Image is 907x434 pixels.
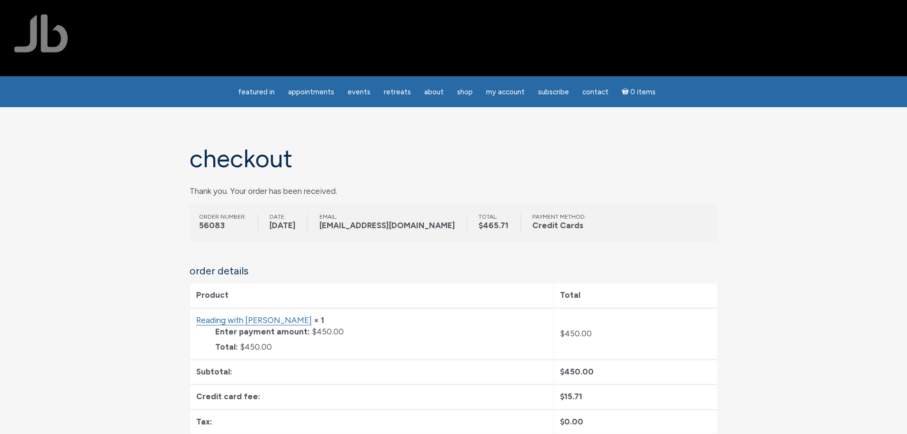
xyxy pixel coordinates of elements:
span: My Account [486,88,525,96]
a: Subscribe [532,83,575,101]
span: Appointments [288,88,334,96]
li: Email: [319,214,467,232]
th: Product [190,283,554,307]
p: Thank you. Your order has been received. [189,184,718,199]
h2: Order details [189,265,718,277]
p: $450.00 [215,342,548,353]
strong: Enter payment amount: [215,326,310,338]
a: Events [342,83,376,101]
a: Cart0 items [616,82,662,101]
span: $ [560,392,564,401]
span: Shares [887,130,902,135]
th: Total [554,283,717,307]
li: Date: [269,214,308,232]
h1: Checkout [189,145,718,172]
a: Retreats [378,83,417,101]
i: Cart [622,88,631,96]
span: $ [560,329,565,338]
a: Shop [451,83,478,101]
span: Subscribe [538,88,569,96]
a: Appointments [282,83,340,101]
span: 0.00 [560,417,583,426]
span: featured in [238,88,275,96]
li: Total: [478,214,520,232]
span: 0 items [630,89,656,96]
strong: × 1 [314,315,324,325]
span: $ [560,417,564,426]
span: $ [478,221,483,230]
a: My Account [480,83,530,101]
a: Reading with [PERSON_NAME] [196,315,312,325]
strong: Total: [215,342,238,353]
th: Subtotal: [190,360,554,384]
span: Retreats [384,88,411,96]
li: Payment method: [532,214,598,232]
span: Events [348,88,370,96]
span: $ [560,367,564,376]
span: Shop [457,88,473,96]
span: 15.71 [560,392,582,401]
strong: Credit Cards [532,220,586,232]
a: featured in [232,83,280,101]
p: $450.00 [215,326,548,338]
span: 450.00 [560,367,594,376]
th: Credit card fee: [190,384,554,409]
strong: [DATE] [269,220,296,232]
img: Jamie Butler. The Everyday Medium [14,14,68,52]
th: Tax: [190,410,554,434]
span: About [424,88,444,96]
bdi: 465.71 [478,221,508,230]
bdi: 450.00 [560,329,592,338]
a: Contact [577,83,614,101]
strong: [EMAIL_ADDRESS][DOMAIN_NAME] [319,220,455,232]
li: Order number: [199,214,258,232]
span: Contact [582,88,608,96]
a: About [419,83,449,101]
strong: 56083 [199,220,246,232]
